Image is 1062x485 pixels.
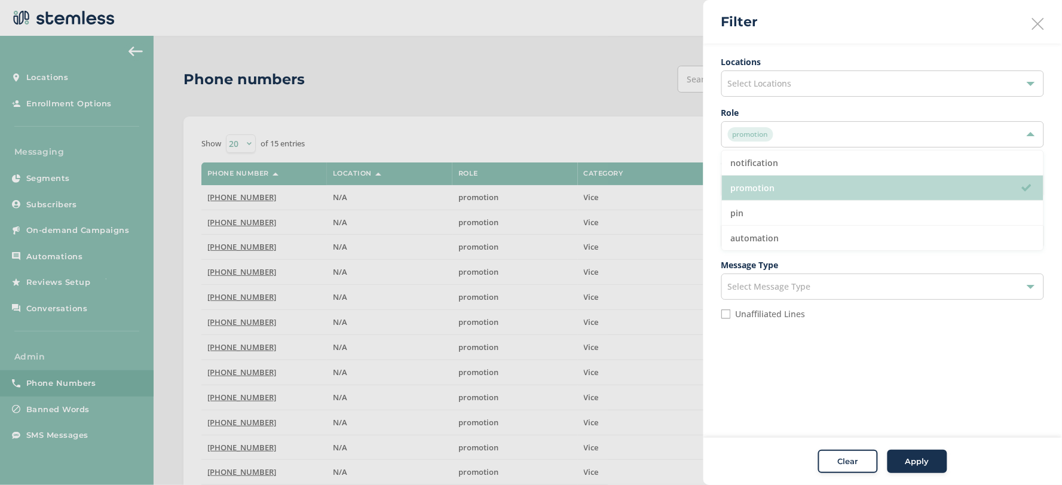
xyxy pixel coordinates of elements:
button: Clear [818,450,878,474]
button: Apply [887,450,947,474]
li: automation [722,226,1043,250]
h2: Filter [721,12,758,32]
label: Locations [721,56,1044,68]
iframe: Chat Widget [1002,428,1062,485]
span: Select Locations [728,78,792,89]
label: Unaffiliated Lines [736,310,806,318]
li: promotion [722,176,1043,201]
span: Select Message Type [728,281,811,292]
label: Role [721,106,1044,119]
li: notification [722,151,1043,176]
label: Message Type [721,259,1044,271]
span: Clear [838,456,858,468]
span: promotion [728,127,773,142]
span: Apply [905,456,929,468]
li: pin [722,201,1043,226]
